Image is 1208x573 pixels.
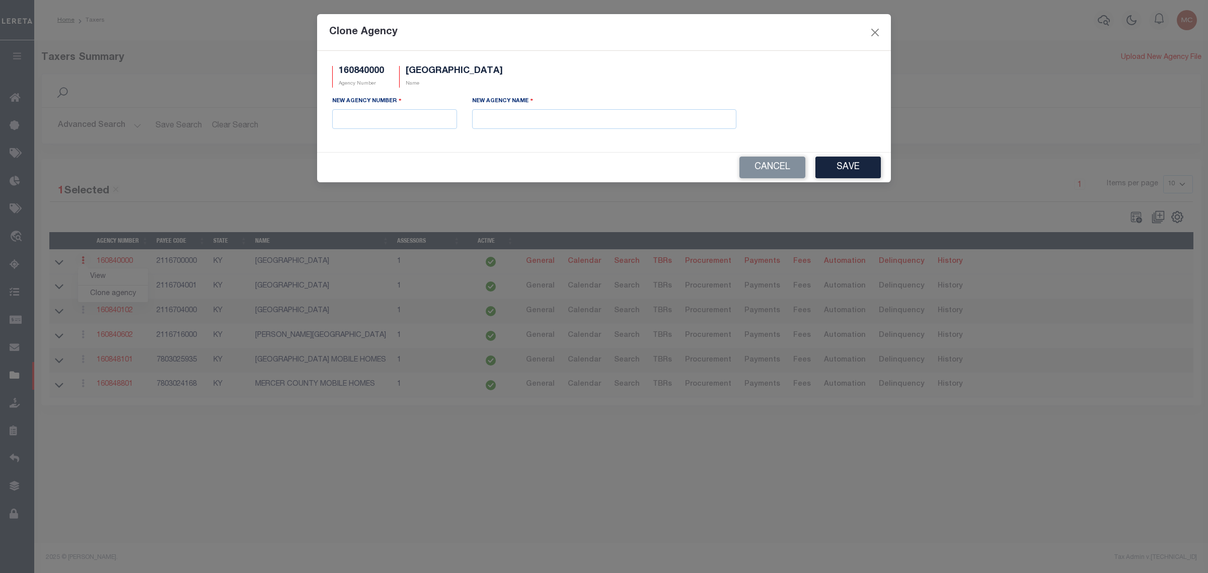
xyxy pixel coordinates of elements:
button: Cancel [739,157,805,178]
label: New Agency Number [332,96,402,106]
label: New Agency Name [472,96,534,106]
button: Save [815,157,881,178]
p: Agency Number [339,80,384,88]
h5: 160840000 [339,66,384,77]
h5: [GEOGRAPHIC_DATA] [406,66,503,77]
p: Name [406,80,503,88]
